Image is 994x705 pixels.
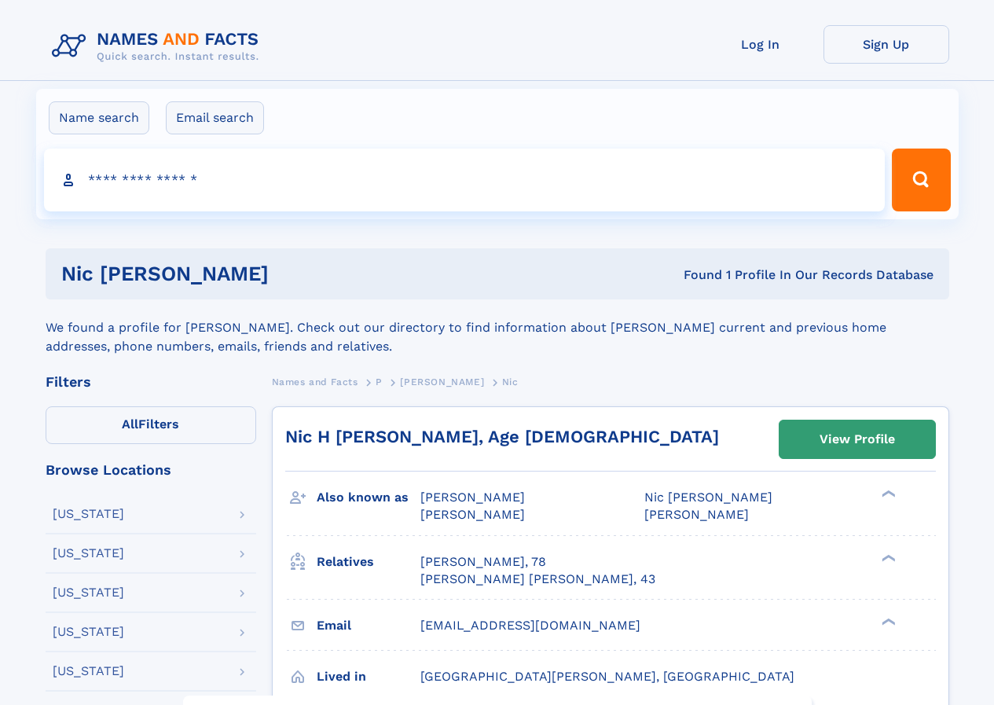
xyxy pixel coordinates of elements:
button: Search Button [892,149,950,211]
a: Sign Up [823,25,949,64]
div: [US_STATE] [53,665,124,677]
a: Log In [698,25,823,64]
span: [PERSON_NAME] [400,376,484,387]
span: All [122,417,138,431]
div: [US_STATE] [53,586,124,599]
h3: Email [317,612,420,639]
input: search input [44,149,886,211]
span: [GEOGRAPHIC_DATA][PERSON_NAME], [GEOGRAPHIC_DATA] [420,669,794,684]
div: View Profile [820,421,895,457]
span: [PERSON_NAME] [644,507,749,522]
label: Filters [46,406,256,444]
span: P [376,376,383,387]
span: [EMAIL_ADDRESS][DOMAIN_NAME] [420,618,640,633]
a: [PERSON_NAME] [400,372,484,391]
span: [PERSON_NAME] [420,490,525,505]
a: P [376,372,383,391]
div: [US_STATE] [53,626,124,638]
div: ❯ [878,616,897,626]
label: Email search [166,101,264,134]
a: Nic H [PERSON_NAME], Age [DEMOGRAPHIC_DATA] [285,427,719,446]
h3: Relatives [317,549,420,575]
a: [PERSON_NAME] [PERSON_NAME], 43 [420,571,655,588]
h1: Nic [PERSON_NAME] [61,264,476,284]
h3: Lived in [317,663,420,690]
div: [US_STATE] [53,547,124,560]
div: Found 1 Profile In Our Records Database [476,266,933,284]
label: Name search [49,101,149,134]
a: View Profile [779,420,935,458]
a: [PERSON_NAME], 78 [420,553,546,571]
span: Nic [502,376,519,387]
span: Nic [PERSON_NAME] [644,490,772,505]
span: [PERSON_NAME] [420,507,525,522]
div: ❯ [878,553,897,563]
div: Browse Locations [46,463,256,477]
div: Filters [46,375,256,389]
h3: Also known as [317,484,420,511]
img: Logo Names and Facts [46,25,272,68]
div: [US_STATE] [53,508,124,520]
a: Names and Facts [272,372,358,391]
div: ❯ [878,489,897,499]
div: We found a profile for [PERSON_NAME]. Check out our directory to find information about [PERSON_N... [46,299,949,356]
